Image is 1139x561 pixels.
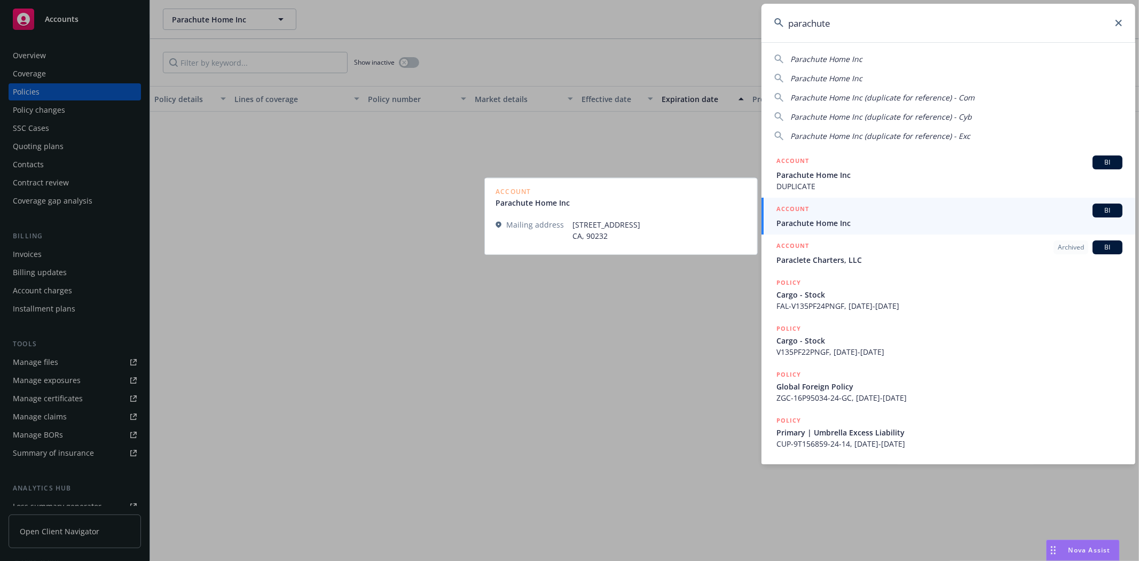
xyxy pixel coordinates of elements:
[761,198,1135,235] a: ACCOUNTBIParachute Home Inc
[761,150,1135,198] a: ACCOUNTBIParachute Home IncDUPLICATE
[1069,546,1111,555] span: Nova Assist
[776,323,801,334] h5: POLICY
[776,346,1122,357] span: V135PF22PNGF, [DATE]-[DATE]
[776,204,809,216] h5: ACCOUNT
[776,392,1122,403] span: ZGC-16P95034-24-GC, [DATE]-[DATE]
[790,112,972,122] span: Parachute Home Inc (duplicate for reference) - Cyb
[776,335,1122,346] span: Cargo - Stock
[790,131,970,141] span: Parachute Home Inc (duplicate for reference) - Exc
[790,92,975,103] span: Parachute Home Inc (duplicate for reference) - Com
[1058,243,1084,252] span: Archived
[790,54,862,64] span: Parachute Home Inc
[761,235,1135,271] a: ACCOUNTArchivedBIParaclete Charters, LLC
[761,271,1135,317] a: POLICYCargo - StockFAL-V135PF24PNGF, [DATE]-[DATE]
[776,369,801,380] h5: POLICY
[776,277,801,288] h5: POLICY
[776,181,1122,192] span: DUPLICATE
[776,155,809,168] h5: ACCOUNT
[776,427,1122,438] span: Primary | Umbrella Excess Liability
[1047,540,1060,560] div: Drag to move
[761,409,1135,455] a: POLICYPrimary | Umbrella Excess LiabilityCUP-9T156859-24-14, [DATE]-[DATE]
[776,169,1122,181] span: Parachute Home Inc
[1046,540,1120,561] button: Nova Assist
[761,363,1135,409] a: POLICYGlobal Foreign PolicyZGC-16P95034-24-GC, [DATE]-[DATE]
[776,254,1122,266] span: Paraclete Charters, LLC
[776,217,1122,229] span: Parachute Home Inc
[776,240,809,253] h5: ACCOUNT
[776,438,1122,449] span: CUP-9T156859-24-14, [DATE]-[DATE]
[776,461,801,472] h5: POLICY
[790,73,862,83] span: Parachute Home Inc
[761,455,1135,501] a: POLICY
[1097,243,1118,252] span: BI
[1097,206,1118,215] span: BI
[776,381,1122,392] span: Global Foreign Policy
[761,4,1135,42] input: Search...
[776,415,801,426] h5: POLICY
[1097,158,1118,167] span: BI
[776,289,1122,300] span: Cargo - Stock
[776,300,1122,311] span: FAL-V135PF24PNGF, [DATE]-[DATE]
[761,317,1135,363] a: POLICYCargo - StockV135PF22PNGF, [DATE]-[DATE]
